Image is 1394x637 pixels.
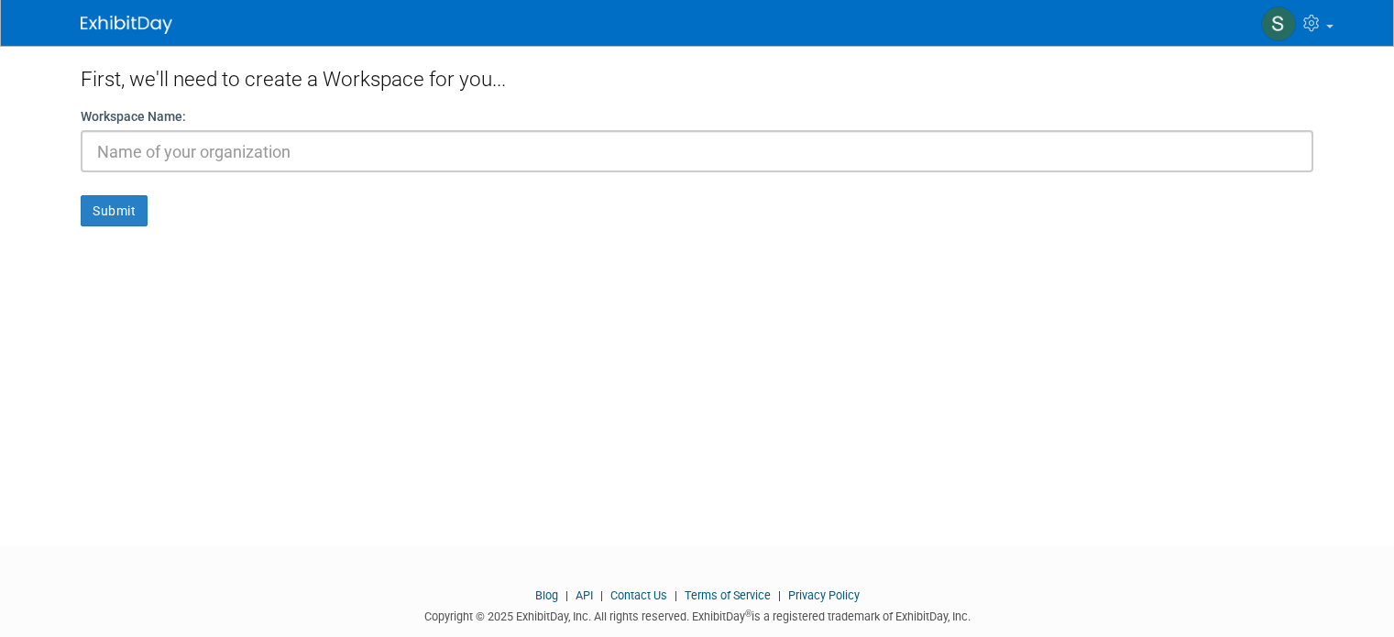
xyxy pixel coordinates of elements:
a: Contact Us [610,588,667,602]
sup: ® [745,609,752,619]
img: Susan Elmer [1261,6,1296,41]
img: ExhibitDay [81,16,172,34]
a: Terms of Service [685,588,771,602]
span: | [596,588,608,602]
label: Workspace Name: [81,107,186,126]
input: Name of your organization [81,130,1313,172]
button: Submit [81,195,148,226]
span: | [774,588,785,602]
a: Blog [535,588,558,602]
span: | [561,588,573,602]
a: API [576,588,593,602]
div: First, we'll need to create a Workspace for you... [81,46,1313,107]
span: | [670,588,682,602]
a: Privacy Policy [788,588,860,602]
